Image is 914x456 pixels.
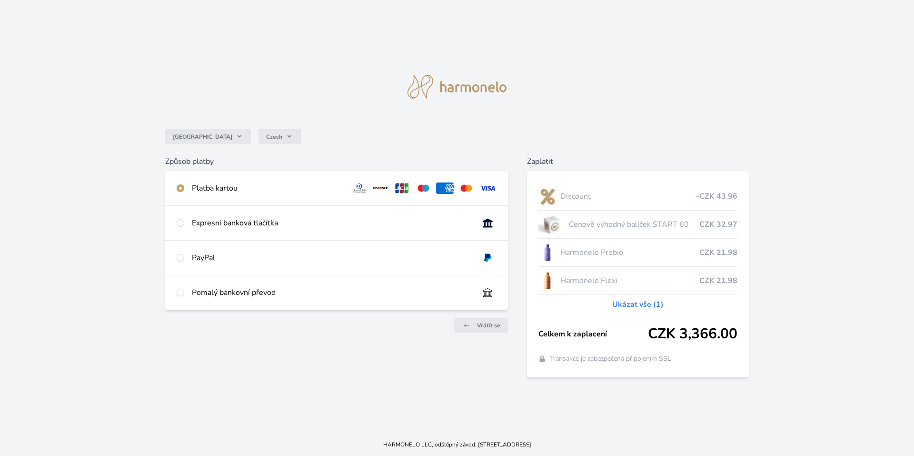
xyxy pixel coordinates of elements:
img: visa.svg [479,182,497,194]
img: CLEAN_FLEXI_se_stinem_x-hi_(1)-lo.jpg [538,269,556,293]
span: -CZK 43.96 [696,191,737,202]
a: Vrátit se [454,318,508,333]
img: paypal.svg [479,252,497,263]
span: Czech [266,133,282,141]
img: discount-lo.png [538,184,556,208]
span: Transakce je zabezpečena připojením SSL [550,354,671,364]
img: bankTransfer_IBAN.svg [479,287,497,298]
img: start.jpg [538,213,566,236]
span: CZK 3,366.00 [648,325,737,343]
button: [GEOGRAPHIC_DATA] [165,129,251,144]
img: diners.svg [350,182,368,194]
span: CZK 21.98 [699,247,737,258]
img: discover.svg [372,182,389,194]
span: CZK 21.98 [699,275,737,286]
img: mc.svg [457,182,475,194]
span: CZK 32.97 [699,219,737,230]
img: jcb.svg [393,182,411,194]
img: onlineBanking_CZ.svg [479,217,497,229]
div: Platba kartou [192,182,343,194]
a: Ukázat vše (1) [612,299,664,310]
img: CLEAN_PROBIO_se_stinem_x-lo.jpg [538,241,556,264]
span: [GEOGRAPHIC_DATA] [173,133,232,141]
img: maestro.svg [415,182,432,194]
h6: Způsob platby [165,156,508,167]
span: Cenově výhodný balíček START 60 [569,219,699,230]
span: Celkem k zaplacení [538,328,648,340]
span: Discount [560,191,696,202]
div: PayPal [192,252,471,263]
div: Pomalý bankovní převod [192,287,471,298]
span: Vrátit se [477,322,500,329]
span: Harmonelo Flexi [560,275,700,286]
button: Czech [258,129,301,144]
h6: Zaplatit [527,156,749,167]
div: Expresní banková tlačítka [192,217,471,229]
img: amex.svg [436,182,454,194]
img: logo.svg [407,75,507,99]
span: Harmonelo Probio [560,247,700,258]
